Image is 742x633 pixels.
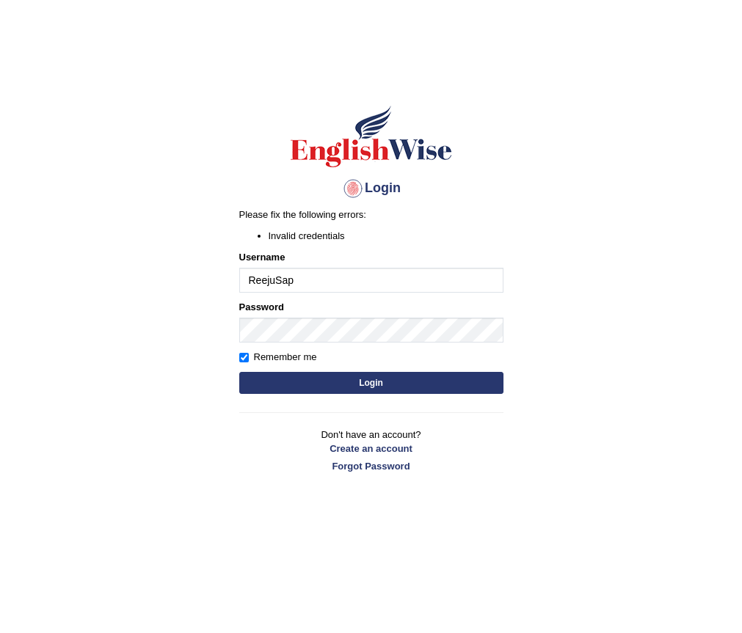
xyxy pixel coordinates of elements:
a: Create an account [239,442,503,455]
label: Remember me [239,350,317,365]
h4: Login [239,177,503,200]
a: Forgot Password [239,459,503,473]
button: Login [239,372,503,394]
p: Don't have an account? [239,428,503,473]
p: Please fix the following errors: [239,208,503,222]
label: Username [239,250,285,264]
label: Password [239,300,284,314]
input: Remember me [239,353,249,362]
li: Invalid credentials [269,229,503,243]
img: Logo of English Wise sign in for intelligent practice with AI [288,103,455,169]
